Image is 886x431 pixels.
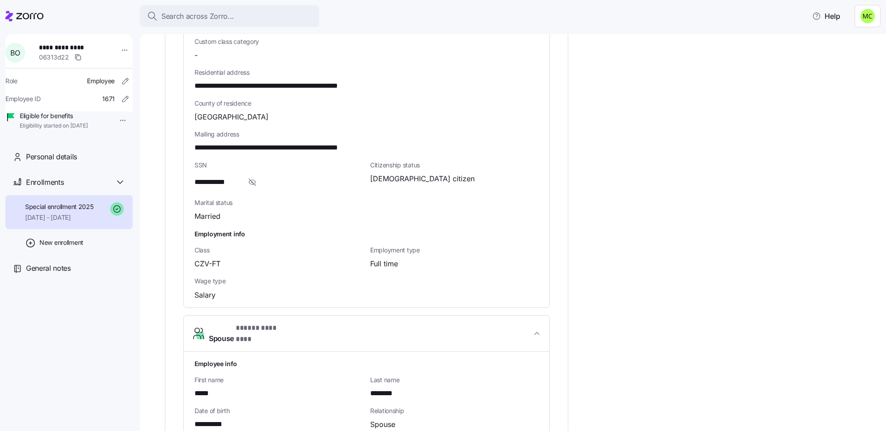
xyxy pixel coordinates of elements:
span: Help [812,11,840,21]
span: Employee ID [5,94,41,103]
span: - [194,50,198,61]
button: Help [805,7,847,25]
span: Mailing address [194,130,539,139]
span: Date of birth [194,406,363,415]
span: Eligible for benefits [20,111,88,120]
span: 06313d22 [39,53,69,62]
span: [DEMOGRAPHIC_DATA] citizen [370,173,475,184]
button: Search across Zorro... [140,5,319,27]
h1: Employee info [194,359,539,368]
span: Married [194,211,220,222]
span: General notes [26,263,71,274]
span: Spouse [209,323,288,344]
span: Enrollments [26,177,64,188]
span: Class [194,246,363,255]
span: Role [5,77,17,85]
span: Residential address [194,68,539,77]
span: [GEOGRAPHIC_DATA] [194,111,268,123]
span: Salary [194,290,216,301]
span: Special enrollment 2025 [25,202,94,211]
span: Search across Zorro... [161,11,234,22]
span: County of residence [194,99,539,108]
span: Employee [87,77,115,85]
span: 1671 [102,94,115,103]
span: SSN [194,161,363,170]
span: Custom class category [194,37,363,46]
span: First name [194,376,363,384]
span: Employment type [370,246,539,255]
img: fb6fbd1e9160ef83da3948286d18e3ea [860,9,875,23]
span: Citizenship status [370,161,539,170]
span: Wage type [194,277,363,286]
span: Eligibility started on [DATE] [20,122,88,130]
span: Spouse [370,419,395,430]
span: Relationship [370,406,539,415]
span: [DATE] - [DATE] [25,213,94,222]
span: Last name [370,376,539,384]
span: Personal details [26,151,77,162]
h1: Employment info [194,229,539,239]
span: New enrollment [39,238,83,247]
span: Full time [370,258,398,269]
span: Marital status [194,198,363,207]
span: B O [10,49,20,56]
span: CZV-FT [194,258,220,269]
